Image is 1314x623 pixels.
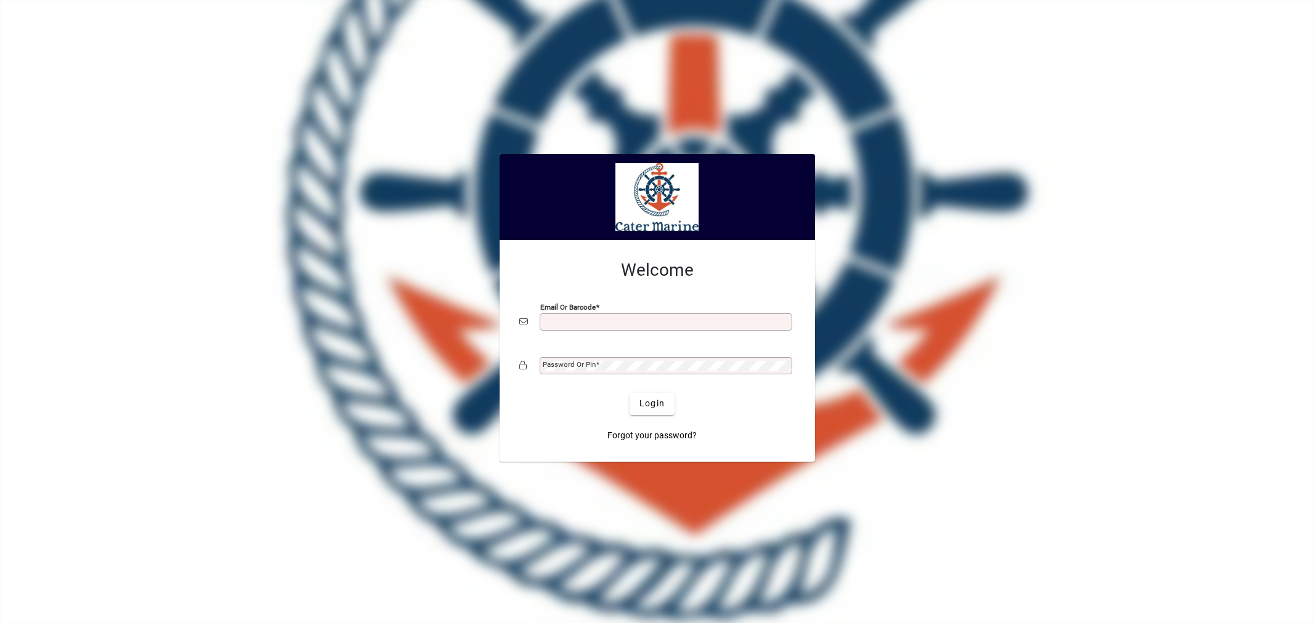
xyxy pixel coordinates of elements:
[543,360,596,369] mat-label: Password or Pin
[602,425,702,447] a: Forgot your password?
[540,302,596,311] mat-label: Email or Barcode
[639,397,665,410] span: Login
[630,393,675,415] button: Login
[519,260,795,281] h2: Welcome
[607,429,697,442] span: Forgot your password?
